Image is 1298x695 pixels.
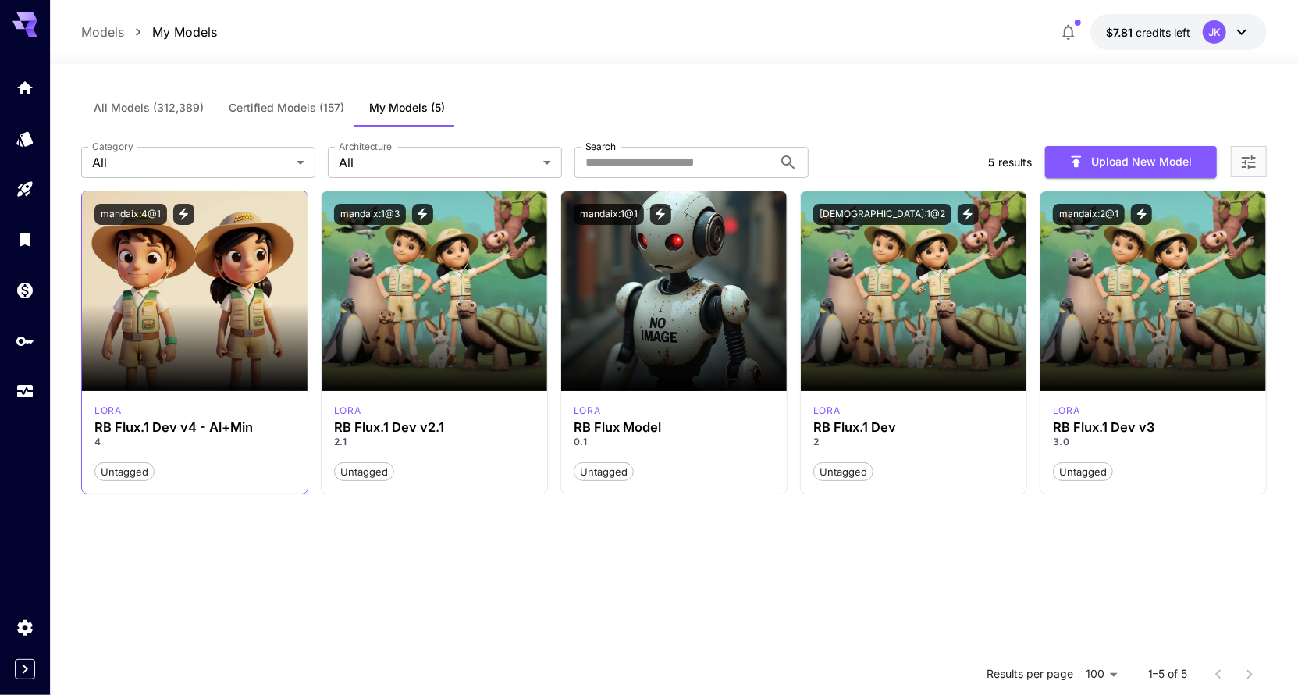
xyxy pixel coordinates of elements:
[813,462,873,482] button: Untagged
[92,153,290,172] span: All
[1053,462,1113,482] button: Untagged
[1239,152,1258,172] button: Open more filters
[813,404,840,418] p: lora
[334,435,535,449] p: 2.1
[16,230,34,249] div: Library
[813,204,951,225] button: [DEMOGRAPHIC_DATA]:1@2
[229,101,344,115] span: Certified Models (157)
[334,404,361,418] div: FLUX.1 D
[987,667,1073,683] p: Results per page
[574,420,774,435] h3: RB Flux Model
[92,140,133,153] label: Category
[1131,204,1152,225] button: View trigger words
[339,153,537,172] span: All
[814,465,873,480] span: Untagged
[574,465,633,480] span: Untagged
[16,124,34,144] div: Models
[1053,404,1079,418] p: lora
[15,659,35,679] button: Expand sidebar
[334,462,394,482] button: Untagged
[335,465,393,480] span: Untagged
[1045,146,1217,178] button: Upload New Model
[334,404,361,418] p: lora
[650,204,671,225] button: View trigger words
[998,155,1032,169] span: results
[94,204,167,225] button: mandaix:4@1
[1136,26,1190,39] span: credits left
[1053,204,1125,225] button: mandaix:2@1
[339,140,392,153] label: Architecture
[561,191,787,391] img: no-image-qHGxvh9x.jpeg
[16,382,34,401] div: Usage
[1220,620,1298,695] iframe: Chat Widget
[94,420,295,435] h3: RB Flux.1 Dev v4 - Al+Min
[958,204,979,225] button: View trigger words
[16,618,34,637] div: Settings
[1106,26,1136,39] span: $7.81
[16,280,34,300] div: Wallet
[574,462,634,482] button: Untagged
[81,23,217,41] nav: breadcrumb
[574,404,600,418] p: lora
[173,204,194,225] button: View trigger words
[1053,420,1254,435] h3: RB Flux.1 Dev v3
[94,462,155,482] button: Untagged
[81,23,124,41] a: Models
[574,204,644,225] button: mandaix:1@1
[813,420,1014,435] h3: RB Flux.1 Dev
[1079,663,1123,686] div: 100
[94,101,204,115] span: All Models (312,389)
[574,404,600,418] div: FLUX.1 D
[1090,14,1267,50] button: $7.81299JK
[1148,667,1187,683] p: 1–5 of 5
[585,140,616,153] label: Search
[813,435,1014,449] p: 2
[334,420,535,435] h3: RB Flux.1 Dev v2.1
[369,101,445,115] span: My Models (5)
[1053,435,1254,449] p: 3.0
[574,435,774,449] p: 0.1
[95,465,154,480] span: Untagged
[16,331,34,351] div: API Keys
[152,23,217,41] a: My Models
[1054,465,1112,480] span: Untagged
[16,73,34,93] div: Home
[94,404,121,418] p: lora
[412,204,433,225] button: View trigger words
[94,404,121,418] div: FLUX.1 D
[1106,24,1190,41] div: $7.81299
[988,155,995,169] span: 5
[16,180,34,199] div: Playground
[1203,20,1226,44] div: JK
[334,204,406,225] button: mandaix:1@3
[94,435,295,449] p: 4
[813,404,840,418] div: FLUX.1 D
[1053,404,1079,418] div: FLUX.1 D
